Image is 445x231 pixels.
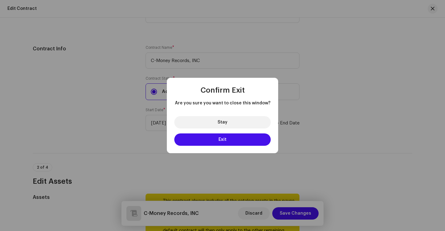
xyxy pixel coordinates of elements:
span: Confirm Exit [201,86,245,94]
span: Stay [218,120,227,124]
button: Exit [174,133,271,146]
span: Are you sure you want to close this window? [174,100,271,106]
button: Stay [174,116,271,128]
span: Exit [218,137,227,142]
